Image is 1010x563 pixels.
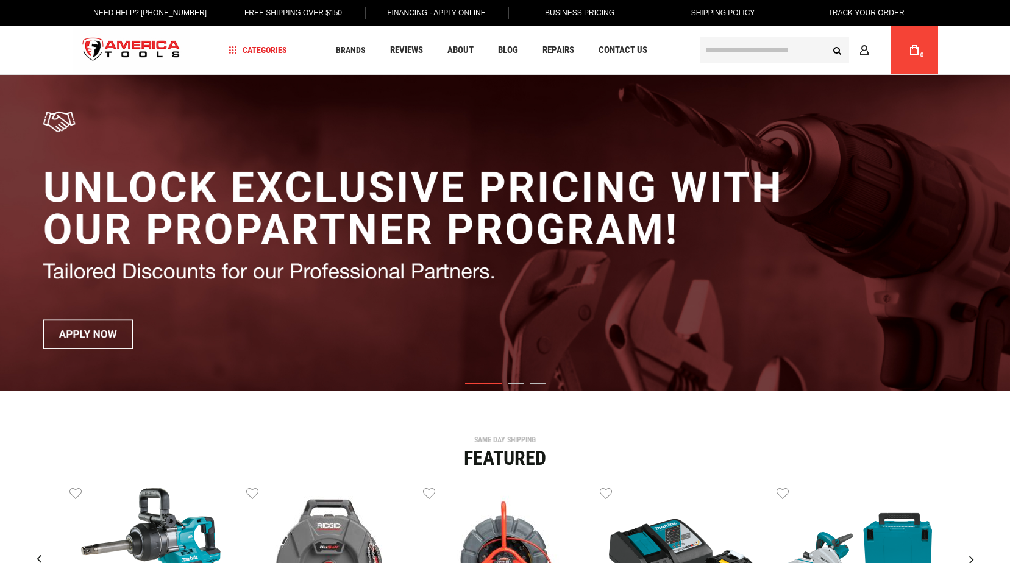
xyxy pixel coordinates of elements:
span: Contact Us [599,46,647,55]
span: Shipping Policy [691,9,755,17]
a: 0 [903,26,926,74]
span: Repairs [542,46,574,55]
span: 0 [920,52,924,58]
span: Categories [229,46,287,54]
a: Contact Us [593,42,653,58]
span: About [447,46,474,55]
a: Blog [493,42,524,58]
a: Reviews [385,42,429,58]
a: Repairs [537,42,580,58]
span: Blog [498,46,518,55]
div: SAME DAY SHIPPING [69,436,941,444]
a: store logo [73,27,191,73]
a: About [442,42,479,58]
a: Categories [223,42,293,58]
span: Reviews [390,46,423,55]
a: Brands [330,42,371,58]
div: Featured [69,448,941,468]
button: Search [826,38,849,62]
img: America Tools [73,27,191,73]
span: Brands [336,46,366,54]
